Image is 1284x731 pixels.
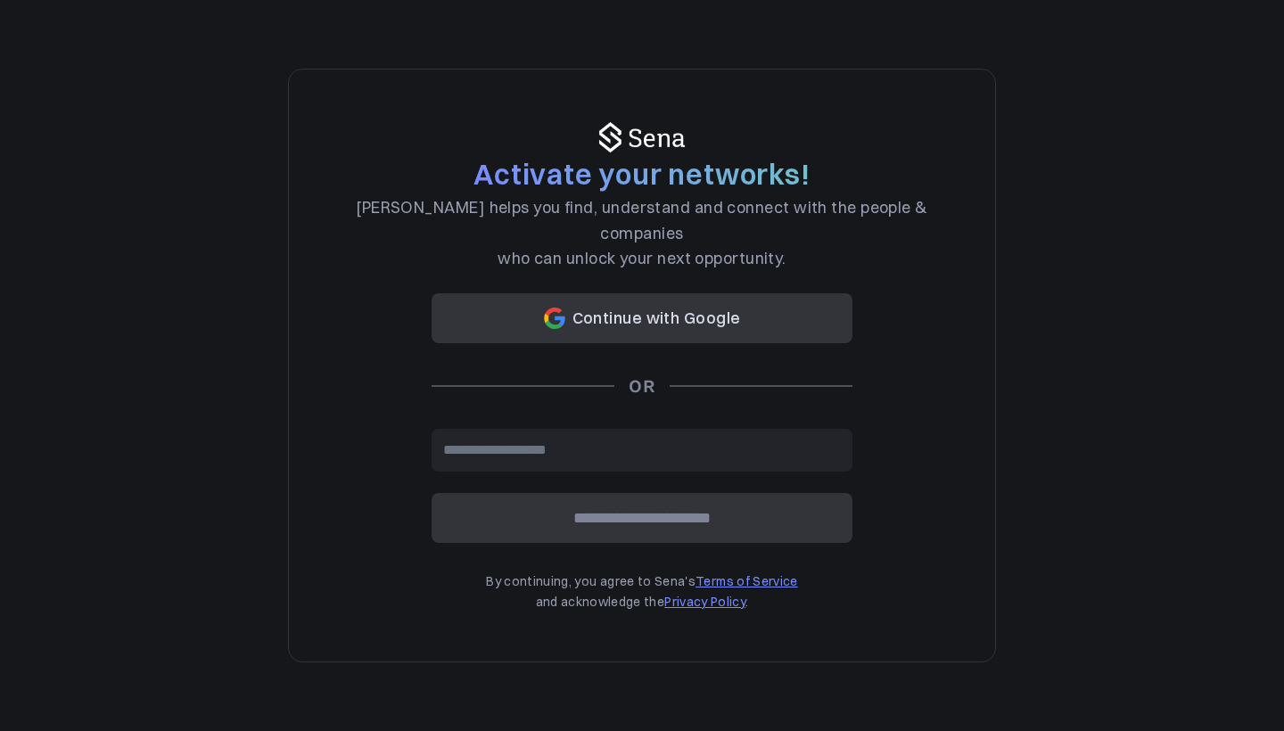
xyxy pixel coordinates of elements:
a: Terms of Service [695,573,798,589]
p: [PERSON_NAME] helps you find, understand and connect with the people & companies who can unlock y... [339,195,945,272]
h2: Activate your networks! [473,155,810,195]
p: By continuing, you agree to Sena's and acknowledge the . [486,571,798,612]
img: white-text-logo-bf1b8323e66814c48d7caa909e4daa41fc3d6c913c49da9eb52bf78c1e4456f0.png [597,119,687,155]
h2: OR [629,372,655,400]
a: Privacy Policy [664,594,745,610]
button: Continue with Google [432,293,852,343]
